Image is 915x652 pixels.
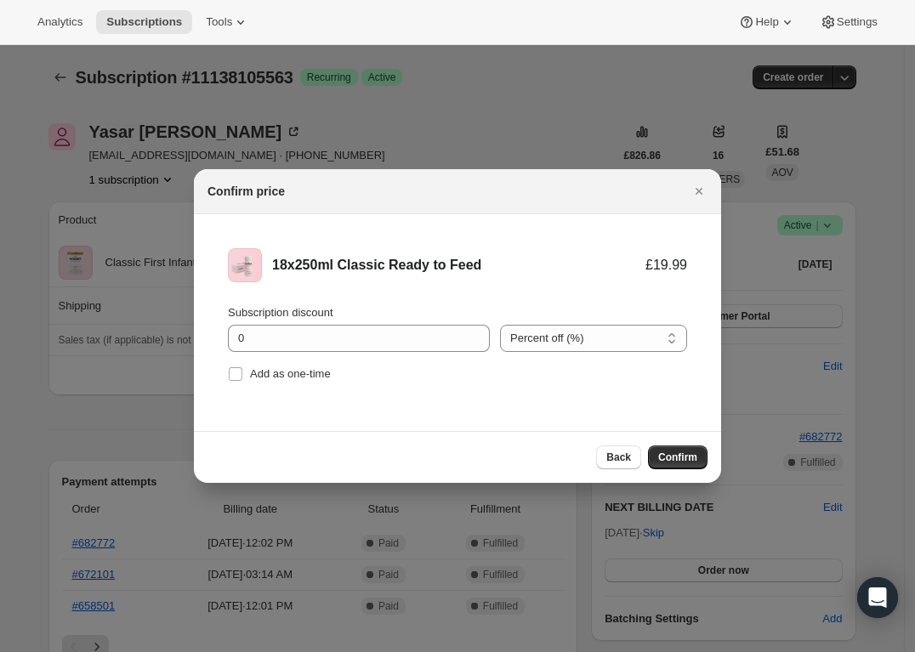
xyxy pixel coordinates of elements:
[755,15,778,29] span: Help
[106,15,182,29] span: Subscriptions
[648,445,708,469] button: Confirm
[228,306,333,319] span: Subscription discount
[207,183,285,200] h2: Confirm price
[857,577,898,618] div: Open Intercom Messenger
[596,445,641,469] button: Back
[250,367,331,380] span: Add as one-time
[728,10,805,34] button: Help
[206,15,232,29] span: Tools
[96,10,192,34] button: Subscriptions
[837,15,878,29] span: Settings
[37,15,82,29] span: Analytics
[645,257,687,274] div: £19.99
[687,179,711,203] button: Close
[228,248,262,282] img: 18x250ml Classic Ready to Feed
[27,10,93,34] button: Analytics
[196,10,259,34] button: Tools
[810,10,888,34] button: Settings
[606,451,631,464] span: Back
[272,257,645,274] div: 18x250ml Classic Ready to Feed
[658,451,697,464] span: Confirm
